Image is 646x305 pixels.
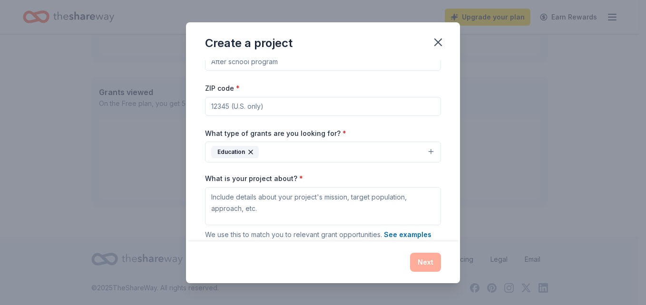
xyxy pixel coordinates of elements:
[205,36,293,51] div: Create a project
[205,84,240,93] label: ZIP code
[205,174,303,183] label: What is your project about?
[205,142,441,162] button: Education
[211,146,259,158] div: Education
[384,229,431,240] button: See examples
[205,97,441,116] input: 12345 (U.S. only)
[205,230,431,238] span: We use this to match you to relevant grant opportunities.
[205,52,441,71] input: After school program
[205,129,346,138] label: What type of grants are you looking for?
